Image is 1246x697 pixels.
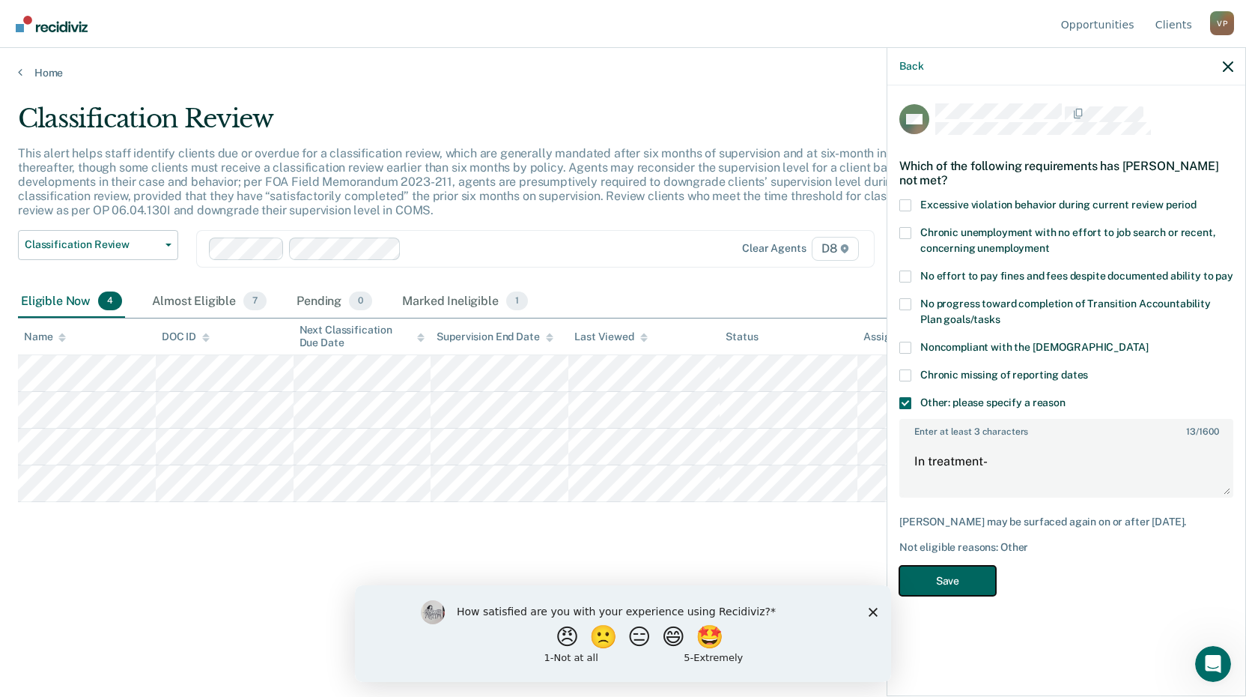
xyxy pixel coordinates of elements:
span: 1 [506,292,528,311]
div: Last Viewed [574,331,647,343]
span: D8 [812,237,859,261]
div: Marked Ineligible [399,286,531,319]
div: Name [24,331,66,343]
span: No progress toward completion of Transition Accountability Plan goals/tasks [920,298,1211,325]
span: No effort to pay fines and fees despite documented ability to pay [920,270,1233,282]
img: Recidiviz [16,16,88,32]
div: Not eligible reasons: Other [899,541,1233,554]
div: DOC ID [162,331,210,343]
span: 7 [243,292,267,311]
div: Classification Review [18,103,952,146]
label: Enter at least 3 characters [901,420,1232,437]
span: 4 [98,292,122,311]
div: Supervision End Date [437,331,553,343]
span: / 1600 [1186,426,1218,437]
span: Chronic missing of reporting dates [920,369,1088,381]
span: Other: please specify a reason [920,396,1066,408]
span: 0 [349,292,372,311]
div: Which of the following requirements has [PERSON_NAME] not met? [899,147,1233,199]
div: Next Classification Due Date [300,324,425,349]
button: Save [899,566,996,597]
button: Back [899,60,923,73]
span: Chronic unemployment with no effort to job search or recent, concerning unemployment [920,226,1216,254]
button: Profile dropdown button [1210,11,1234,35]
div: Almost Eligible [149,286,270,319]
div: Clear agents [742,242,806,255]
a: Home [18,66,1228,79]
span: Classification Review [25,238,159,251]
div: Pending [294,286,375,319]
div: Status [726,331,758,343]
iframe: Survey by Kim from Recidiviz [355,585,891,682]
div: Eligible Now [18,286,125,319]
textarea: In treatment- [901,441,1232,496]
span: 13 [1186,426,1196,437]
div: V P [1210,11,1234,35]
div: [PERSON_NAME] may be surfaced again on or after [DATE]. [899,516,1233,528]
span: Excessive violation behavior during current review period [920,199,1197,211]
iframe: Intercom live chat [1195,646,1231,682]
div: Assigned to [863,331,934,343]
span: Noncompliant with the [DEMOGRAPHIC_DATA] [920,341,1148,353]
p: This alert helps staff identify clients due or overdue for a classification review, which are gen... [18,146,936,218]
